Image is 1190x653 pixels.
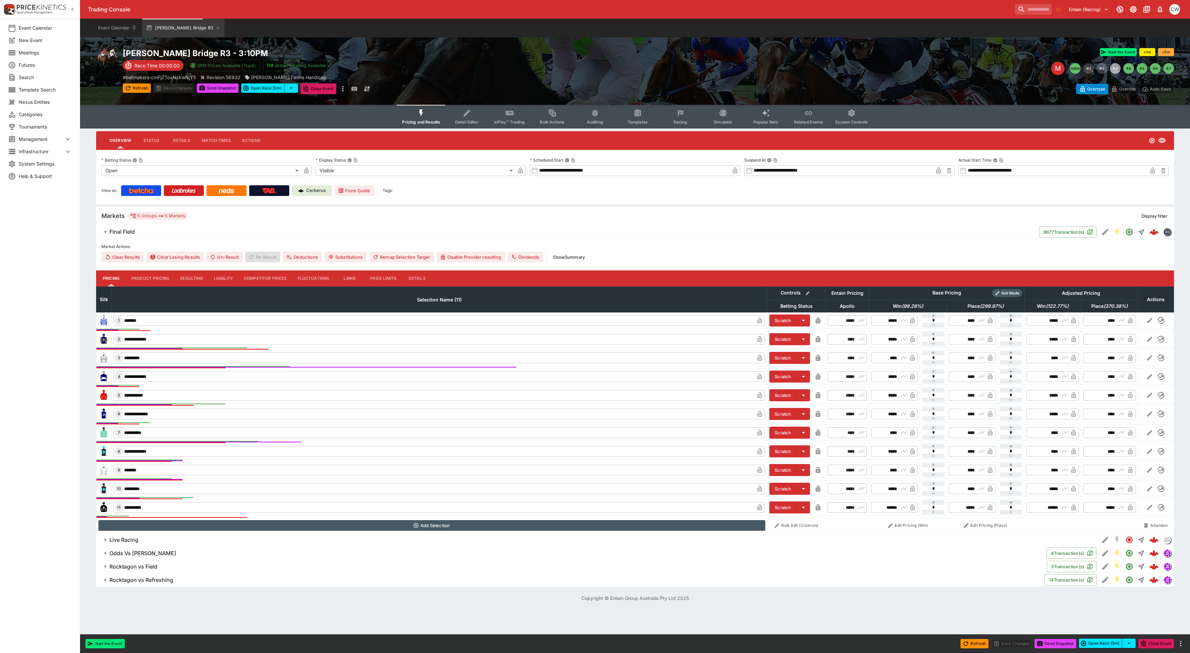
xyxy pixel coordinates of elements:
button: Start the Event [85,639,125,648]
button: Price Limits [365,270,402,286]
div: split button [1079,639,1136,648]
button: Add Selection [98,520,765,531]
div: a9f9ac00-abc8-4cf8-b8b9-cf6d5d4510ec [1149,562,1159,571]
img: Betcha [129,188,153,193]
h6: Live Racing [109,536,138,543]
button: +1m [1139,48,1155,56]
p: Betting Status [101,157,131,163]
img: simulator [1164,563,1171,570]
span: New Event [19,37,72,44]
div: split button [241,83,298,93]
span: System Settings [19,160,72,167]
button: Links [335,270,365,286]
div: 78087c02-0567-4c1d-8985-b0f7bf2041f2 [1149,227,1159,237]
button: Edit Detail [1099,561,1111,573]
button: ShowSummary [549,252,589,262]
button: Substitutions [325,252,367,262]
button: R4 [1123,63,1134,74]
button: Scheduled StartCopy To Clipboard [565,158,569,163]
img: Sportsbook Management [17,11,53,14]
span: Popular Bets [753,120,778,125]
button: Open [1123,226,1135,238]
button: Remap Selection Target [369,252,434,262]
button: Close Event [301,83,336,94]
button: Copy To Clipboard [138,158,143,163]
p: Suspend At [744,157,766,163]
img: runner 6 [98,409,109,419]
button: Scratch [769,501,797,513]
p: Actual Start Time [958,157,991,163]
img: Cerberus [298,188,304,193]
button: Open [1123,561,1135,573]
span: 8 [116,449,121,454]
button: Dividends [508,252,543,262]
p: Copyright © Entain Group Australia Pty Ltd 2025 [80,595,1190,602]
a: 78087c02-0567-4c1d-8985-b0f7bf2041f2 [1147,225,1161,239]
div: betmakers [1163,228,1171,236]
span: Infrastructure [19,148,64,155]
button: Deductions [283,252,322,262]
button: Scratch [769,445,797,457]
button: Overtype [1076,84,1108,94]
span: InPlay™ Trading [494,120,525,125]
button: Scratch [769,333,797,345]
p: Override [1119,85,1136,92]
button: Connected to PK [1114,3,1126,15]
img: betmakers [1164,228,1171,236]
em: ( 299.97 %) [980,302,1004,310]
a: Cerberus [292,185,332,196]
span: Un-Result [207,252,242,262]
th: Adjusted Pricing [1024,286,1138,299]
em: ( 370.38 %) [1104,302,1128,310]
button: more [1177,640,1185,648]
button: SGM Enabled [1111,561,1123,573]
img: runner 7 [98,427,109,438]
button: Override [1108,84,1139,94]
span: Template Search [19,86,72,93]
button: Actual Start TimeCopy To Clipboard [993,158,998,163]
h2: Copy To Clipboard [123,48,649,58]
img: Neds [219,188,234,193]
h6: Odds Vs [PERSON_NAME] [109,550,176,557]
button: Overview [104,133,136,149]
button: Fluctuations [292,270,335,286]
button: select merge strategy [285,83,298,93]
button: Actions [236,133,266,149]
span: Win(99.28%) [885,302,930,310]
th: Apollo [826,299,869,312]
button: Bulk edit [803,289,812,297]
button: Scratch [769,464,797,476]
p: Auto-Save [1150,85,1171,92]
span: Selection Name (11) [410,296,469,304]
nav: pagination navigation [1070,63,1174,74]
img: logo-cerberus--red.svg [1149,549,1159,558]
img: logo-cerberus--red.svg [1149,227,1159,237]
button: R6 [1150,63,1161,74]
button: 14Transaction(s) [1045,574,1097,586]
button: 9677Transaction(s) [1039,226,1097,238]
span: Simulator [714,120,732,125]
button: Resulting [175,270,208,286]
button: Final Field [96,225,1039,239]
span: Event Calendar [19,24,72,31]
img: logo-cerberus--red.svg [1149,535,1159,545]
button: Scratch [769,314,797,326]
span: Nexus Entities [19,98,72,105]
svg: Closed [1125,536,1133,544]
button: Straight [1135,547,1147,559]
button: [PERSON_NAME] Bridge R3 [142,19,225,37]
span: Re-Result [245,252,280,262]
button: No Bookmarks [1053,4,1064,15]
span: Tournaments [19,123,72,130]
span: System Controls [835,120,868,125]
button: Copy To Clipboard [773,158,778,163]
h6: Rocktagon vs Refreshing [109,577,173,584]
svg: Open [1149,137,1155,144]
button: Product Pricing [126,270,175,286]
img: logo-cerberus--red.svg [1149,575,1159,585]
img: runner 2 [98,334,109,345]
p: Revision 56932 [207,74,241,81]
img: runner 9 [98,465,109,475]
img: simulator [1164,576,1171,584]
button: Pricing [96,270,126,286]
